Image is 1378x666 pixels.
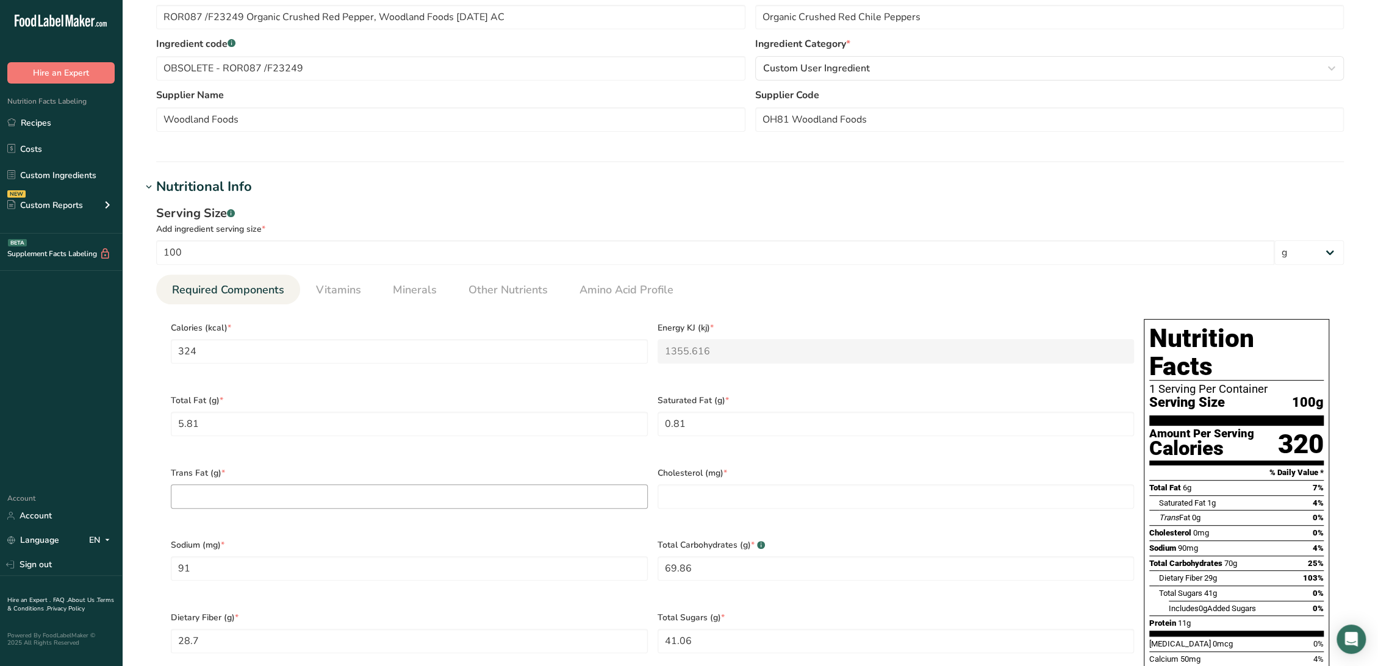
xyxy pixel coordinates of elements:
[658,394,1135,407] span: Saturated Fat (g)
[1224,559,1237,568] span: 70g
[53,596,68,604] a: FAQ .
[1149,383,1324,395] div: 1 Serving Per Container
[1292,395,1324,410] span: 100g
[1213,639,1233,648] span: 0mcg
[755,107,1344,132] input: Type your supplier code here
[1149,654,1179,664] span: Calcium
[1149,543,1176,553] span: Sodium
[156,56,745,81] input: Type your ingredient code here
[171,321,648,334] span: Calories (kcal)
[1169,604,1256,613] span: Includes Added Sugars
[1313,543,1324,553] span: 4%
[1149,324,1324,381] h1: Nutrition Facts
[1313,654,1324,664] span: 4%
[468,282,548,298] span: Other Nutrients
[47,604,85,613] a: Privacy Policy
[1159,513,1190,522] span: Fat
[1313,528,1324,537] span: 0%
[658,611,1135,624] span: Total Sugars (g)
[580,282,673,298] span: Amino Acid Profile
[1207,498,1216,507] span: 1g
[1159,513,1179,522] i: Trans
[7,596,51,604] a: Hire an Expert .
[1313,604,1324,613] span: 0%
[658,539,1135,551] span: Total Carbohydrates (g)
[68,596,97,604] a: About Us .
[7,632,115,646] div: Powered By FoodLabelMaker © 2025 All Rights Reserved
[156,37,745,51] label: Ingredient code
[156,240,1274,265] input: Type your serving size here
[7,190,26,198] div: NEW
[1149,395,1225,410] span: Serving Size
[156,107,745,132] input: Type your supplier name here
[316,282,361,298] span: Vitamins
[1313,639,1324,648] span: 0%
[1313,589,1324,598] span: 0%
[156,5,745,29] input: Type your ingredient name here
[755,5,1344,29] input: Type an alternate ingredient name if you have
[8,239,27,246] div: BETA
[156,204,1344,223] div: Serving Size
[171,467,648,479] span: Trans Fat (g)
[755,56,1344,81] button: Custom User Ingredient
[1178,543,1198,553] span: 90mg
[7,199,83,212] div: Custom Reports
[1313,483,1324,492] span: 7%
[1204,573,1217,582] span: 29g
[1204,589,1217,598] span: 41g
[1149,428,1254,440] div: Amount Per Serving
[1149,483,1181,492] span: Total Fat
[171,539,648,551] span: Sodium (mg)
[1149,440,1254,457] div: Calories
[1149,465,1324,480] section: % Daily Value *
[1149,639,1211,648] span: [MEDICAL_DATA]
[171,611,648,624] span: Dietary Fiber (g)
[1303,573,1324,582] span: 103%
[172,282,284,298] span: Required Components
[156,88,745,102] label: Supplier Name
[1159,498,1205,507] span: Saturated Fat
[7,596,114,613] a: Terms & Conditions .
[1308,559,1324,568] span: 25%
[1313,498,1324,507] span: 4%
[1159,573,1202,582] span: Dietary Fiber
[7,529,59,551] a: Language
[1149,618,1176,628] span: Protein
[1159,589,1202,598] span: Total Sugars
[1278,428,1324,460] div: 320
[1178,618,1191,628] span: 11g
[755,88,1344,102] label: Supplier Code
[156,223,1344,235] div: Add ingredient serving size
[1180,654,1200,664] span: 50mg
[156,177,252,197] div: Nutritional Info
[89,533,115,548] div: EN
[1149,528,1191,537] span: Cholesterol
[7,62,115,84] button: Hire an Expert
[1199,604,1207,613] span: 0g
[755,37,1344,51] label: Ingredient Category
[1193,528,1209,537] span: 0mg
[658,321,1135,334] span: Energy KJ (kj)
[171,394,648,407] span: Total Fat (g)
[1313,513,1324,522] span: 0%
[1149,559,1222,568] span: Total Carbohydrates
[1192,513,1200,522] span: 0g
[393,282,437,298] span: Minerals
[658,467,1135,479] span: Cholesterol (mg)
[763,61,870,76] span: Custom User Ingredient
[1337,625,1366,654] div: Open Intercom Messenger
[1183,483,1191,492] span: 6g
